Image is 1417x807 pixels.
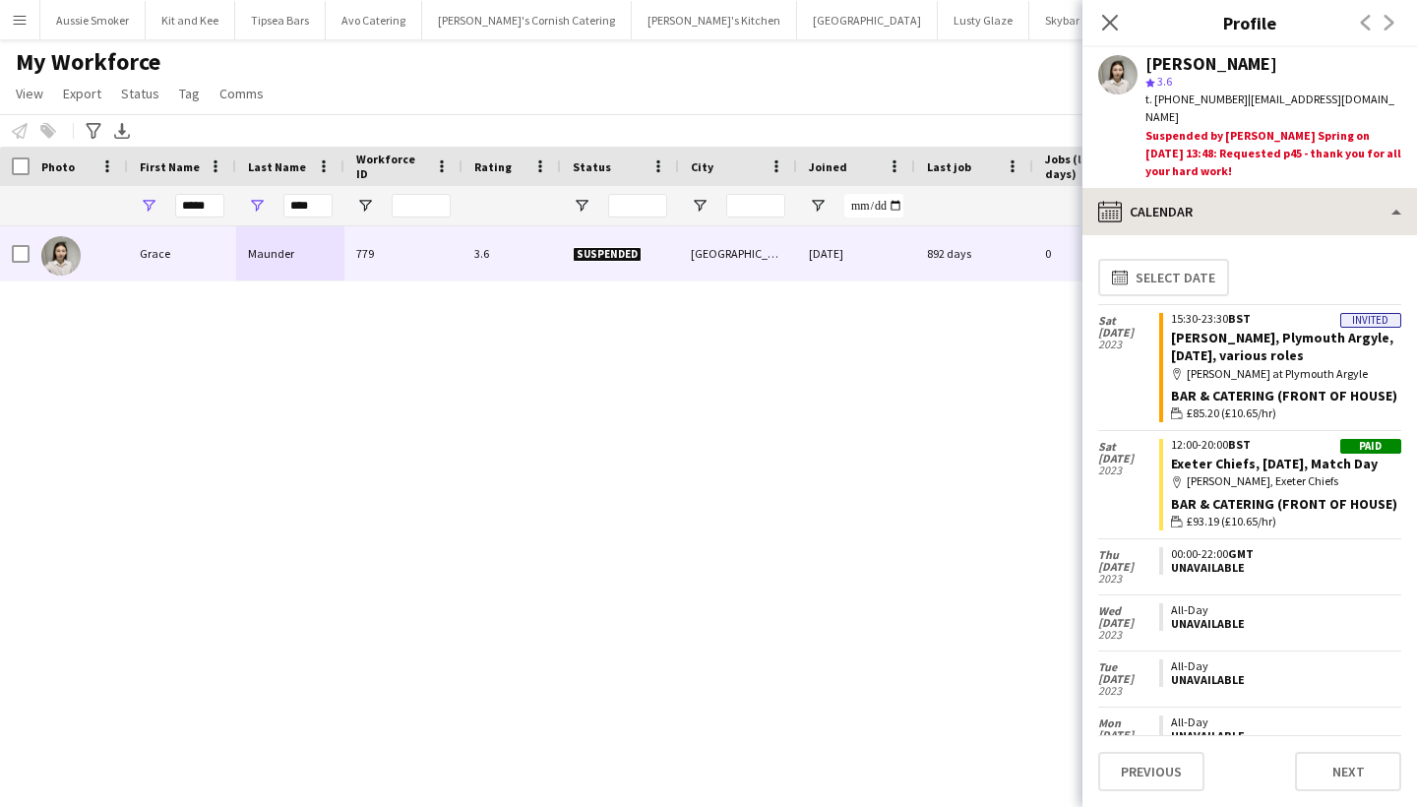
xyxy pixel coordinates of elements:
[283,194,333,217] input: Last Name Filter Input
[726,194,785,217] input: City Filter Input
[632,1,797,39] button: [PERSON_NAME]'s Kitchen
[1098,717,1159,729] span: Mon
[1098,549,1159,561] span: Thu
[1171,329,1393,364] a: [PERSON_NAME], Plymouth Argyle, [DATE], various roles
[1171,439,1401,451] div: 12:00-20:00
[1145,55,1277,73] div: [PERSON_NAME]
[1098,561,1159,573] span: [DATE]
[175,194,224,217] input: First Name Filter Input
[1171,617,1393,631] div: Unavailable
[1171,561,1393,575] div: Unavailable
[809,159,847,174] span: Joined
[1228,311,1251,326] span: BST
[1029,1,1096,39] button: Skybar
[1098,465,1159,476] span: 2023
[797,226,915,280] div: [DATE]
[1228,437,1251,452] span: BST
[41,236,81,276] img: Grace Maunder
[235,1,326,39] button: Tipsea Bars
[110,119,134,143] app-action-btn: Export XLSX
[1098,673,1159,685] span: [DATE]
[63,85,101,102] span: Export
[1098,605,1159,617] span: Wed
[1171,365,1401,383] div: [PERSON_NAME] at Plymouth Argyle
[474,159,512,174] span: Rating
[1098,573,1159,585] span: 2023
[236,226,344,280] div: Maunder
[1187,404,1276,422] span: £85.20 (£10.65/hr)
[121,85,159,102] span: Status
[844,194,903,217] input: Joined Filter Input
[462,226,561,280] div: 3.6
[248,159,306,174] span: Last Name
[171,81,208,106] a: Tag
[1159,547,1401,575] app-crew-unavailable-period: 00:00-22:00
[1098,617,1159,629] span: [DATE]
[1159,603,1401,631] app-crew-unavailable-period: All-Day
[356,197,374,215] button: Open Filter Menu
[140,197,157,215] button: Open Filter Menu
[219,85,264,102] span: Comms
[573,247,642,262] span: Suspended
[1098,685,1159,697] span: 2023
[82,119,105,143] app-action-btn: Advanced filters
[1171,455,1378,472] a: Exeter Chiefs, [DATE], Match Day
[573,197,590,215] button: Open Filter Menu
[1159,659,1401,687] app-crew-unavailable-period: All-Day
[915,226,1033,280] div: 892 days
[1171,472,1401,490] div: [PERSON_NAME], Exeter Chiefs
[392,194,451,217] input: Workforce ID Filter Input
[691,159,713,174] span: City
[797,1,938,39] button: [GEOGRAPHIC_DATA]
[573,159,611,174] span: Status
[55,81,109,106] a: Export
[344,226,462,280] div: 779
[1098,453,1159,465] span: [DATE]
[422,1,632,39] button: [PERSON_NAME]'s Cornish Catering
[1340,313,1401,328] div: Invited
[1098,661,1159,673] span: Tue
[179,85,200,102] span: Tag
[927,159,971,174] span: Last job
[1228,546,1254,561] span: GMT
[16,85,43,102] span: View
[938,1,1029,39] button: Lusty Glaze
[1098,729,1159,741] span: [DATE]
[1145,92,1394,124] span: | [EMAIL_ADDRESS][DOMAIN_NAME]
[1033,226,1161,280] div: 0
[1171,387,1401,404] div: Bar & Catering (Front of House)
[1098,259,1229,296] button: Select date
[1098,629,1159,641] span: 2023
[1171,729,1393,743] div: Unavailable
[40,1,146,39] button: Aussie Smoker
[1187,513,1276,530] span: £93.19 (£10.65/hr)
[140,159,200,174] span: First Name
[809,197,827,215] button: Open Filter Menu
[679,226,797,280] div: [GEOGRAPHIC_DATA]
[113,81,167,106] a: Status
[41,159,75,174] span: Photo
[16,47,160,77] span: My Workforce
[1098,339,1159,350] span: 2023
[1295,752,1401,791] button: Next
[8,81,51,106] a: View
[356,152,427,181] span: Workforce ID
[1098,752,1204,791] button: Previous
[248,197,266,215] button: Open Filter Menu
[1171,313,1401,325] div: 15:30-23:30
[1082,188,1417,235] div: Calendar
[1171,495,1401,513] div: Bar & Catering (Front of House)
[1340,439,1401,454] div: Paid
[1098,441,1159,453] span: Sat
[1157,74,1172,89] span: 3.6
[1159,715,1401,743] app-crew-unavailable-period: All-Day
[326,1,422,39] button: Avo Catering
[1145,92,1248,106] span: t. [PHONE_NUMBER]
[1171,673,1393,687] div: Unavailable
[1145,127,1401,181] div: Suspended by [PERSON_NAME] Spring on [DATE] 13:48: Requested p45 - thank you for all your hard work!
[1082,10,1417,35] h3: Profile
[146,1,235,39] button: Kit and Kee
[1045,152,1126,181] span: Jobs (last 90 days)
[212,81,272,106] a: Comms
[1098,327,1159,339] span: [DATE]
